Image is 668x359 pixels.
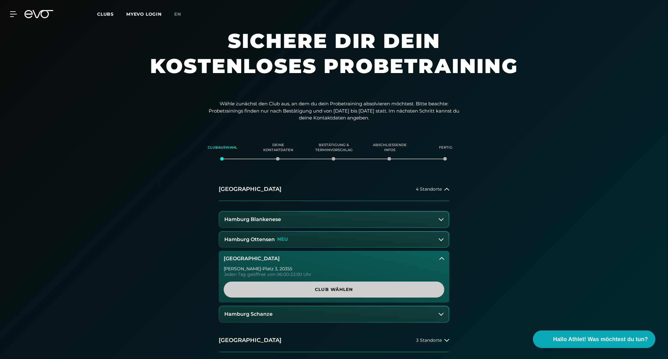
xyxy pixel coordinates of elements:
[97,11,126,17] a: Clubs
[126,11,162,17] a: MYEVO LOGIN
[219,232,449,247] button: Hamburg OttensenNEU
[553,335,648,344] span: Hallo Athlet! Was möchtest du tun?
[219,212,449,227] button: Hamburg Blankenese
[174,11,181,17] span: en
[219,306,449,322] button: Hamburg Schanze
[224,217,281,222] h3: Hamburg Blankenese
[314,139,354,156] div: Bestätigung & Terminvorschlag
[224,267,444,271] div: [PERSON_NAME]-Platz 3 , 20355
[277,237,288,242] p: NEU
[224,272,444,277] div: Jeden Tag geöffnet von 06:00-23:00 Uhr
[219,329,449,352] button: [GEOGRAPHIC_DATA]3 Standorte
[239,286,429,293] span: Club wählen
[219,178,449,201] button: [GEOGRAPHIC_DATA]4 Standorte
[219,336,281,344] h2: [GEOGRAPHIC_DATA]
[174,11,189,18] a: en
[209,100,459,122] p: Wähle zunächst den Club aus, an dem du dein Probetraining absolvieren möchtest. Bitte beachte: Pr...
[533,330,655,348] button: Hallo Athlet! Was möchtest du tun?
[146,28,522,91] h1: Sichere dir dein kostenloses Probetraining
[224,237,275,242] h3: Hamburg Ottensen
[370,139,410,156] div: Abschließende Infos
[202,139,243,156] div: Clubauswahl
[219,251,449,267] button: [GEOGRAPHIC_DATA]
[425,139,466,156] div: Fertig
[224,282,444,298] a: Club wählen
[97,11,114,17] span: Clubs
[416,187,442,192] span: 4 Standorte
[224,311,273,317] h3: Hamburg Schanze
[258,139,298,156] div: Deine Kontaktdaten
[219,185,281,193] h2: [GEOGRAPHIC_DATA]
[416,338,442,343] span: 3 Standorte
[224,256,280,261] h3: [GEOGRAPHIC_DATA]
